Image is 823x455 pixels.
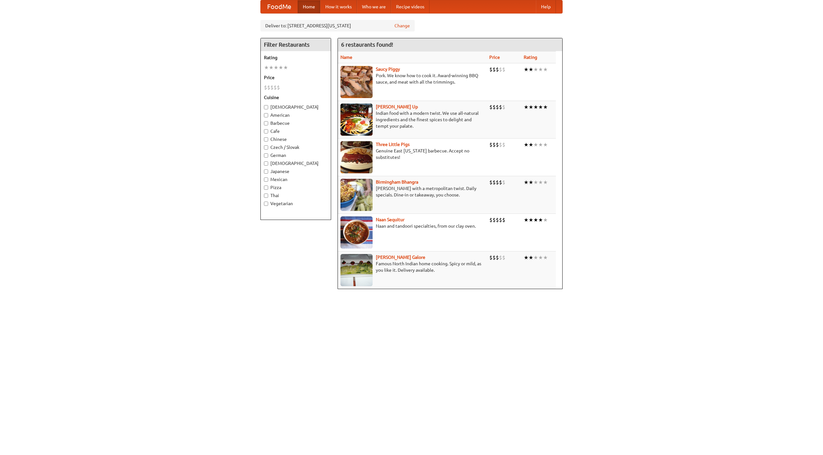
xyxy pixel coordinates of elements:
[529,254,533,261] li: ★
[533,216,538,223] li: ★
[376,179,418,185] b: Birmingham Bhangra
[543,141,548,148] li: ★
[260,20,415,32] div: Deliver to: [STREET_ADDRESS][US_STATE]
[496,104,499,111] li: $
[264,144,328,150] label: Czech / Slovak
[524,254,529,261] li: ★
[502,254,505,261] li: $
[264,184,328,191] label: Pizza
[524,216,529,223] li: ★
[493,66,496,73] li: $
[376,142,410,147] b: Three Little Pigs
[264,105,268,109] input: [DEMOGRAPHIC_DATA]
[264,176,328,183] label: Mexican
[499,141,502,148] li: $
[264,84,267,91] li: $
[264,136,328,142] label: Chinese
[264,94,328,101] h5: Cuisine
[298,0,320,13] a: Home
[264,200,328,207] label: Vegetarian
[489,141,493,148] li: $
[489,216,493,223] li: $
[489,179,493,186] li: $
[493,104,496,111] li: $
[340,185,484,198] p: [PERSON_NAME] with a metropolitan twist. Daily specials. Dine-in or takeaway, you choose.
[502,141,505,148] li: $
[274,84,277,91] li: $
[264,145,268,150] input: Czech / Slovak
[264,153,268,158] input: German
[538,141,543,148] li: ★
[394,23,410,29] a: Change
[543,104,548,111] li: ★
[340,179,373,211] img: bhangra.jpg
[264,104,328,110] label: [DEMOGRAPHIC_DATA]
[529,66,533,73] li: ★
[502,104,505,111] li: $
[340,104,373,136] img: curryup.jpg
[264,177,268,182] input: Mexican
[264,168,328,175] label: Japanese
[264,160,328,167] label: [DEMOGRAPHIC_DATA]
[489,55,500,60] a: Price
[340,66,373,98] img: saucy.jpg
[340,141,373,173] img: littlepigs.jpg
[264,194,268,198] input: Thai
[533,66,538,73] li: ★
[543,254,548,261] li: ★
[264,112,328,118] label: American
[533,104,538,111] li: ★
[536,0,556,13] a: Help
[496,141,499,148] li: $
[499,104,502,111] li: $
[264,137,268,141] input: Chinese
[496,216,499,223] li: $
[538,179,543,186] li: ★
[340,110,484,129] p: Indian food with a modern twist. We use all-natural ingredients and the finest spices to delight ...
[340,216,373,249] img: naansequitur.jpg
[524,179,529,186] li: ★
[502,216,505,223] li: $
[264,54,328,61] h5: Rating
[502,66,505,73] li: $
[499,66,502,73] li: $
[524,66,529,73] li: ★
[543,179,548,186] li: ★
[529,216,533,223] li: ★
[264,128,328,134] label: Cafe
[264,169,268,174] input: Japanese
[499,216,502,223] li: $
[493,141,496,148] li: $
[493,216,496,223] li: $
[524,141,529,148] li: ★
[391,0,430,13] a: Recipe videos
[493,254,496,261] li: $
[357,0,391,13] a: Who we are
[264,186,268,190] input: Pizza
[529,179,533,186] li: ★
[278,64,283,71] li: ★
[283,64,288,71] li: ★
[264,74,328,81] h5: Price
[340,148,484,160] p: Genuine East [US_STATE] barbecue. Accept no substitutes!
[376,255,425,260] b: [PERSON_NAME] Galore
[489,104,493,111] li: $
[496,66,499,73] li: $
[376,217,404,222] a: Naan Sequitur
[533,179,538,186] li: ★
[543,66,548,73] li: ★
[264,64,269,71] li: ★
[533,254,538,261] li: ★
[277,84,280,91] li: $
[538,104,543,111] li: ★
[267,84,270,91] li: $
[264,202,268,206] input: Vegetarian
[376,104,418,109] a: [PERSON_NAME] Up
[538,216,543,223] li: ★
[533,141,538,148] li: ★
[264,129,268,133] input: Cafe
[538,66,543,73] li: ★
[340,72,484,85] p: Pork. We know how to cook it. Award-winning BBQ sauce, and meat with all the trimmings.
[264,120,328,126] label: Barbecue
